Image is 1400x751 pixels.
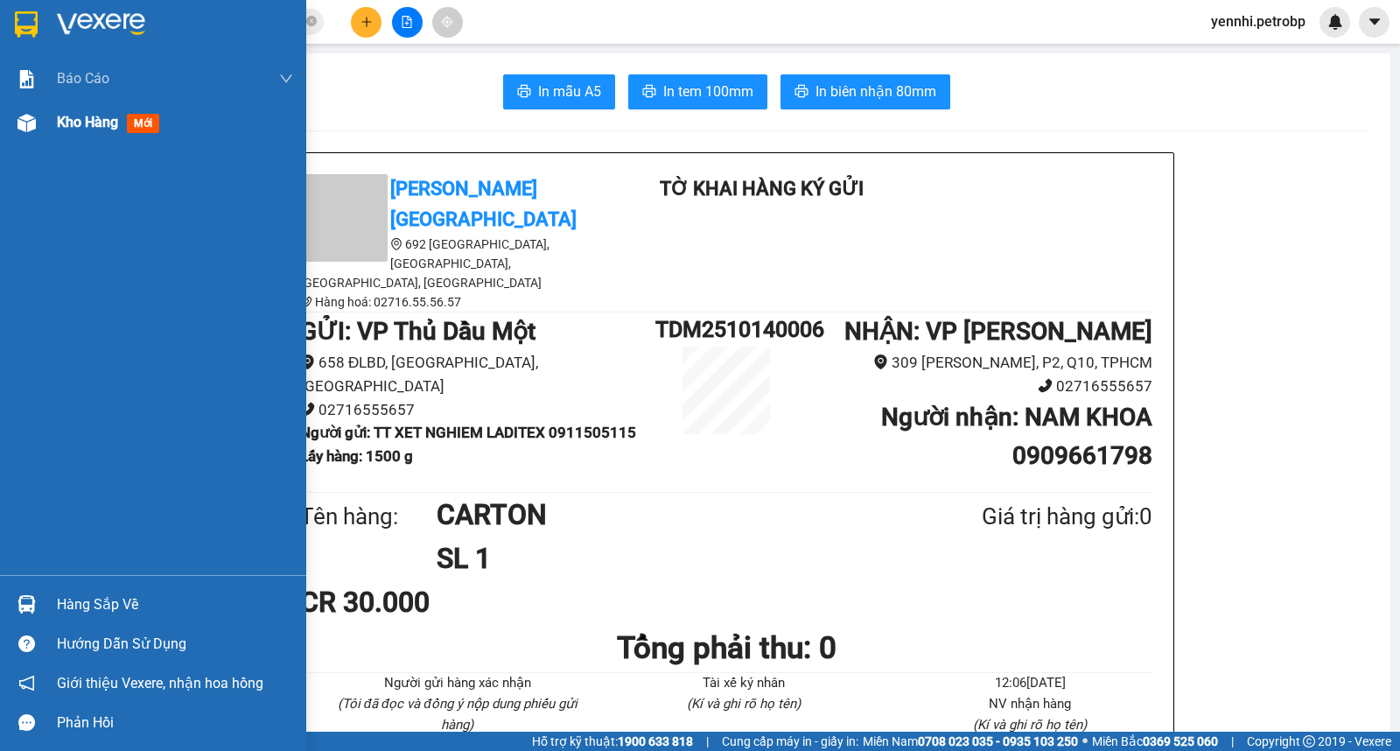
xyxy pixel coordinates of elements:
b: Người gửi : TT XET NGHIEM LADITEX 0911505115 [300,424,636,441]
span: In mẫu A5 [538,81,601,102]
span: | [1231,732,1234,751]
div: Hướng dẫn sử dụng [57,631,293,657]
li: 02716555657 [300,398,655,422]
strong: 1900 633 818 [618,734,693,748]
img: logo-vxr [15,11,38,38]
li: 658 ĐLBD, [GEOGRAPHIC_DATA], [GEOGRAPHIC_DATA] [300,351,655,397]
span: | [706,732,709,751]
span: mới [127,114,159,133]
span: Miền Bắc [1092,732,1218,751]
button: printerIn mẫu A5 [503,74,615,109]
img: solution-icon [17,70,36,88]
b: TỜ KHAI HÀNG KÝ GỬI [660,178,864,200]
span: Hỗ trợ kỹ thuật: [532,732,693,751]
span: environment [300,354,315,369]
span: Kho hàng [57,114,118,130]
i: (Kí và ghi rõ họ tên) [687,696,801,712]
span: question-circle [18,635,35,652]
span: printer [517,84,531,101]
li: Tài xế ký nhân [621,673,865,694]
strong: 0369 525 060 [1143,734,1218,748]
span: close-circle [306,14,317,31]
span: copyright [1303,735,1315,747]
button: plus [351,7,381,38]
span: In tem 100mm [663,81,753,102]
button: caret-down [1359,7,1389,38]
span: plus [360,16,373,28]
h1: SL 1 [437,537,897,580]
span: In biên nhận 80mm [815,81,936,102]
button: printerIn biên nhận 80mm [780,74,950,109]
li: 02716555657 [797,375,1152,398]
span: phone [1038,378,1053,393]
i: (Tôi đã đọc và đồng ý nộp dung phiếu gửi hàng) [338,696,577,733]
span: Gửi: [15,17,42,35]
span: Báo cáo [57,67,109,89]
span: environment [390,238,402,250]
img: warehouse-icon [17,595,36,614]
b: GỬI : VP Thủ Dầu Một [300,317,535,346]
li: 692 [GEOGRAPHIC_DATA], [GEOGRAPHIC_DATA], [GEOGRAPHIC_DATA], [GEOGRAPHIC_DATA] [300,235,615,292]
b: Lấy hàng : 1500 g [300,447,413,465]
span: down [279,72,293,86]
li: 12:06[DATE] [908,673,1152,694]
span: Cung cấp máy in - giấy in: [722,732,858,751]
h1: CARTON [437,493,897,537]
div: 30.000 [135,113,249,137]
span: message [18,714,35,731]
div: Giá trị hàng gửi: 0 [897,499,1152,535]
div: THU [137,57,248,78]
div: Tên hàng: [300,499,437,535]
div: Hàng sắp về [57,592,293,618]
li: 309 [PERSON_NAME], P2, Q10, TPHCM [797,351,1152,375]
span: notification [18,675,35,691]
div: DUY [15,57,125,78]
li: Hàng hoá: 02716.55.56.57 [300,292,615,312]
img: warehouse-icon [17,114,36,132]
button: file-add [392,7,423,38]
span: file-add [401,16,413,28]
span: Giới thiệu Vexere, nhận hoa hồng [57,672,263,694]
span: Miền Nam [863,732,1078,751]
img: icon-new-feature [1327,14,1343,30]
strong: 0708 023 035 - 0935 103 250 [918,734,1078,748]
div: VP Bình Long [137,15,248,57]
span: aim [441,16,453,28]
span: phone [300,402,315,417]
span: CC : [135,117,159,136]
b: NHẬN : VP [PERSON_NAME] [844,317,1152,346]
span: caret-down [1367,14,1382,30]
li: NV nhận hàng [908,694,1152,715]
span: yennhi.petrobp [1197,11,1319,32]
li: Người gửi hàng xác nhận [335,673,579,694]
div: VP Thủ Dầu Một [15,15,125,57]
span: close-circle [306,16,317,26]
span: ⚪️ [1082,738,1088,745]
h1: TDM2510140006 [655,312,797,347]
div: CR 30.000 [300,580,581,624]
span: printer [794,84,808,101]
button: aim [432,7,463,38]
span: phone [300,296,312,308]
span: Nhận: [137,17,179,35]
button: printerIn tem 100mm [628,74,767,109]
b: Người nhận : NAM KHOA 0909661798 [881,403,1152,470]
i: (Kí và ghi rõ họ tên) [973,717,1087,733]
span: printer [642,84,656,101]
div: Phản hồi [57,710,293,736]
span: environment [873,354,888,369]
h1: Tổng phải thu: 0 [300,624,1152,672]
b: [PERSON_NAME][GEOGRAPHIC_DATA] [390,178,577,230]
